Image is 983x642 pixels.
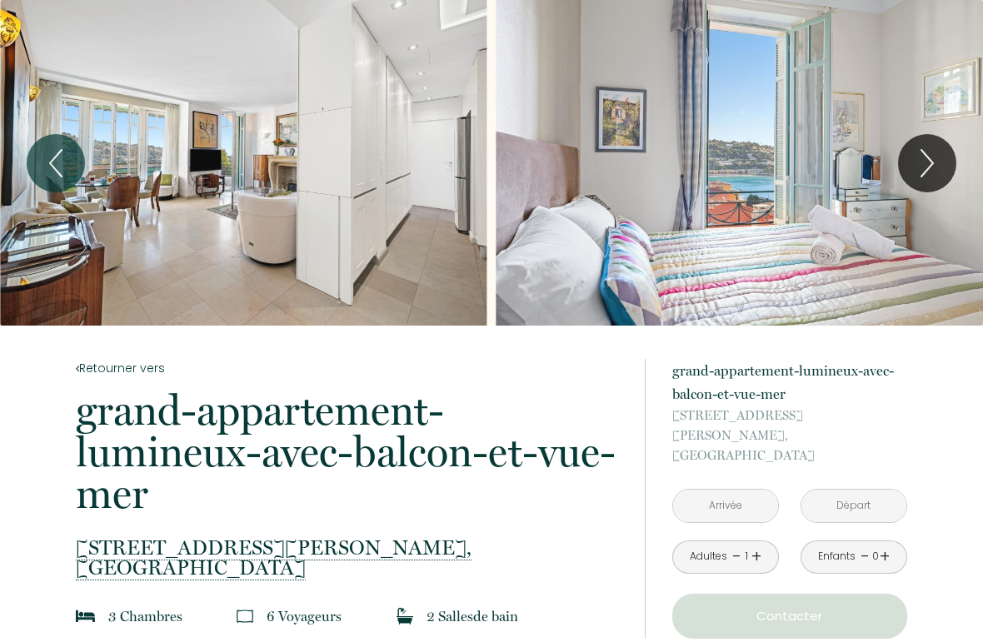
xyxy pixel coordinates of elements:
button: Next [898,134,956,192]
div: Adultes [690,549,727,565]
a: + [751,544,761,570]
button: Previous [27,134,85,192]
div: Enfants [818,549,856,565]
span: s [336,608,342,625]
div: 0 [871,549,880,565]
p: 2 Salle de bain [427,605,518,628]
span: s [177,608,182,625]
div: 1 [742,549,751,565]
button: Contacter [672,594,907,639]
p: [GEOGRAPHIC_DATA] [672,406,907,465]
p: Contacter [678,606,901,626]
input: Départ [801,490,906,522]
a: + [880,544,890,570]
img: guests [237,608,253,625]
p: grand-appartement-lumineux-avec-balcon-et-vue-mer [672,359,907,406]
input: Arrivée [673,490,778,522]
a: - [732,544,741,570]
p: 6 Voyageur [267,605,342,628]
a: - [861,544,870,570]
span: s [467,608,473,625]
p: grand-appartement-lumineux-avec-balcon-et-vue-mer [76,390,622,515]
span: [STREET_ADDRESS][PERSON_NAME], [672,406,907,445]
a: Retourner vers [76,359,622,377]
p: 3 Chambre [108,605,182,628]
